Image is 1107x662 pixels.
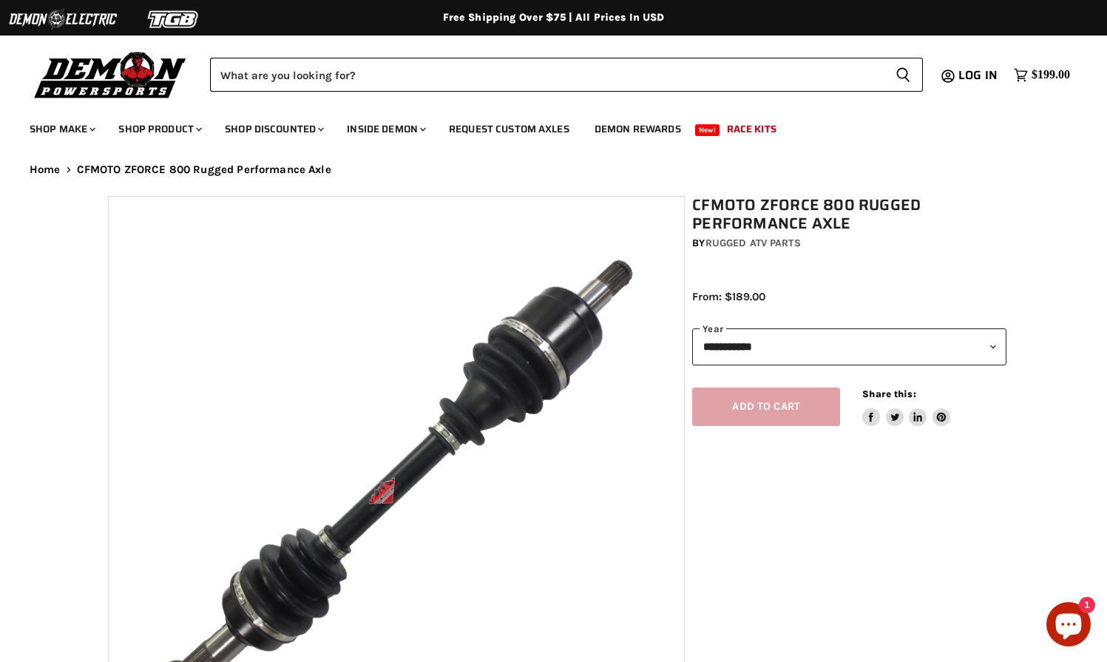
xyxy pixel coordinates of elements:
[118,5,229,33] img: TGB Logo 2
[716,114,788,144] a: Race Kits
[692,196,1006,233] h1: CFMOTO ZFORCE 800 Rugged Performance Axle
[7,5,118,33] img: Demon Electric Logo 2
[438,114,580,144] a: Request Custom Axles
[958,66,998,84] span: Log in
[1042,602,1095,650] inbox-online-store-chat: Shopify online store chat
[1032,68,1070,82] span: $199.00
[692,328,1006,365] select: year
[862,388,950,427] aside: Share this:
[77,163,331,176] span: CFMOTO ZFORCE 800 Rugged Performance Axle
[695,124,720,136] span: New!
[862,388,915,399] span: Share this:
[30,163,61,176] a: Home
[214,114,333,144] a: Shop Discounted
[210,58,884,92] input: Search
[30,48,192,101] img: Demon Powersports
[884,58,923,92] button: Search
[692,235,1006,251] div: by
[210,58,923,92] form: Product
[583,114,692,144] a: Demon Rewards
[952,69,1006,82] a: Log in
[18,108,1066,144] ul: Main menu
[336,114,435,144] a: Inside Demon
[705,237,801,249] a: Rugged ATV Parts
[18,114,104,144] a: Shop Make
[692,290,765,303] span: From: $189.00
[107,114,211,144] a: Shop Product
[1006,64,1077,86] a: $199.00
